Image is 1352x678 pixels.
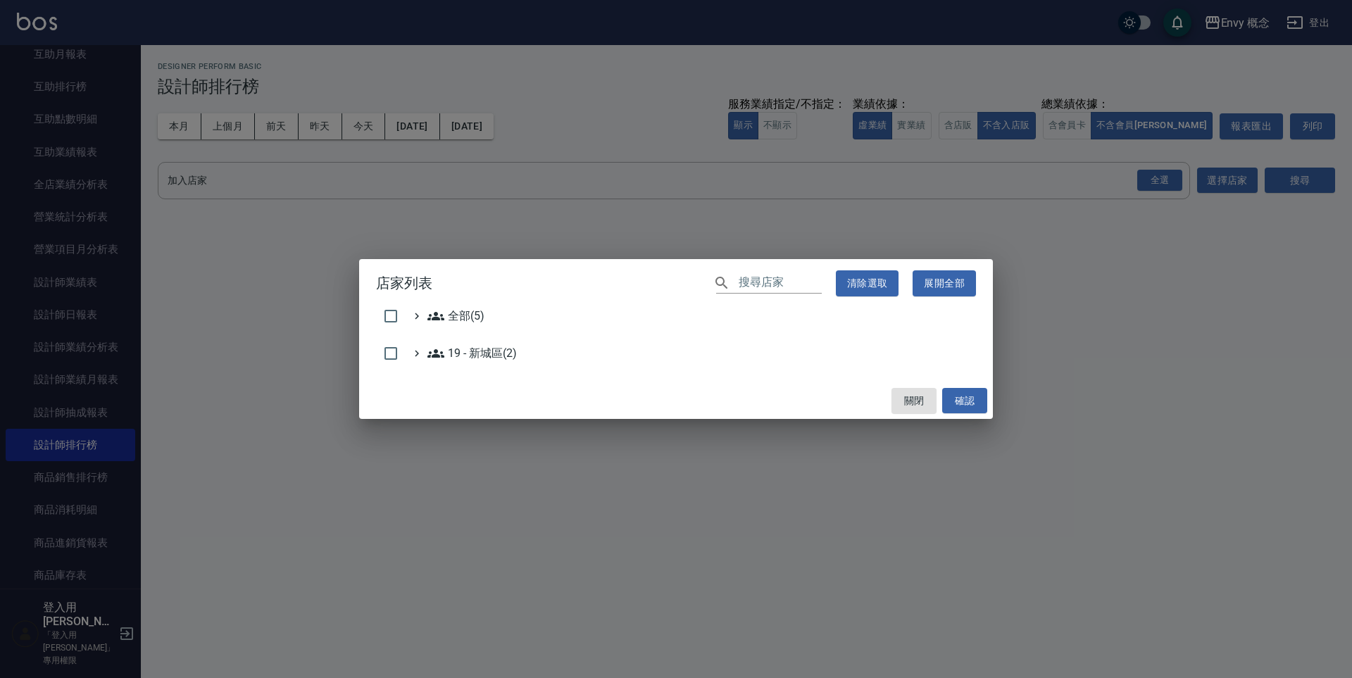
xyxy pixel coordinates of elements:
[739,273,822,294] input: 搜尋店家
[359,259,993,308] h2: 店家列表
[913,270,976,296] button: 展開全部
[891,388,937,414] button: 關閉
[427,345,516,362] span: 19 - 新城區(2)
[836,270,899,296] button: 清除選取
[942,388,987,414] button: 確認
[427,308,484,325] span: 全部(5)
